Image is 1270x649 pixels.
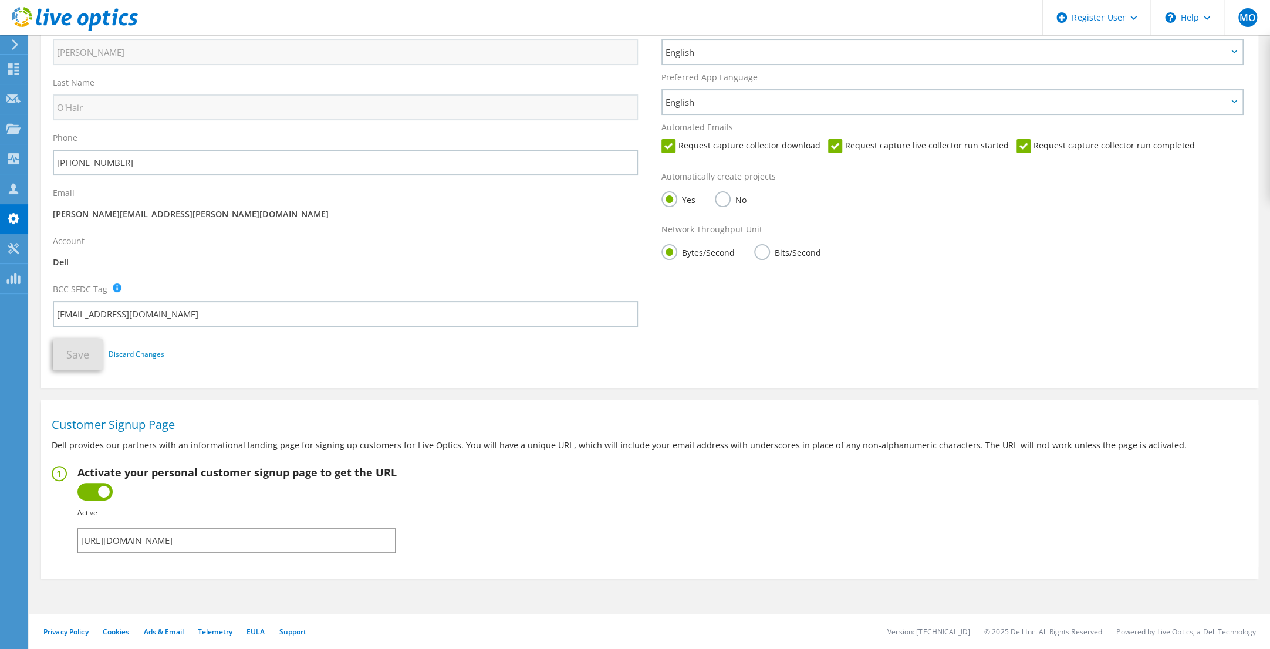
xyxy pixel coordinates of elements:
label: Request capture collector run completed [1016,139,1195,153]
p: [PERSON_NAME][EMAIL_ADDRESS][PERSON_NAME][DOMAIN_NAME] [53,208,638,221]
svg: \n [1165,12,1176,23]
label: Yes [661,191,695,206]
span: English [666,45,1227,59]
li: Version: [TECHNICAL_ID] [887,627,970,637]
li: Powered by Live Optics, a Dell Technology [1116,627,1256,637]
a: Support [279,627,306,637]
p: Dell provides our partners with an informational landing page for signing up customers for Live O... [52,439,1248,452]
button: Save [53,339,103,370]
label: Bits/Second [754,244,821,259]
h2: Activate your personal customer signup page to get the URL [77,466,397,479]
a: Telemetry [198,627,232,637]
a: EULA [246,627,265,637]
span: MO [1238,8,1257,27]
label: Automatically create projects [661,171,776,182]
label: Phone [53,132,77,144]
a: Ads & Email [144,627,184,637]
label: Email [53,187,75,199]
b: Active [77,508,97,518]
h1: Customer Signup Page [52,419,1242,431]
label: Request capture collector download [661,139,820,153]
label: Preferred App Language [661,72,758,83]
span: English [666,95,1227,109]
li: © 2025 Dell Inc. All Rights Reserved [984,627,1102,637]
label: Automated Emails [661,121,733,133]
p: Dell [53,256,638,269]
label: No [715,191,747,206]
a: Cookies [103,627,130,637]
label: BCC SFDC Tag [53,283,107,295]
label: Bytes/Second [661,244,735,259]
a: Privacy Policy [43,627,89,637]
label: Last Name [53,77,94,89]
label: Request capture live collector run started [828,139,1009,153]
a: Discard Changes [109,348,164,361]
label: Account [53,235,85,247]
label: Network Throughput Unit [661,224,762,235]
